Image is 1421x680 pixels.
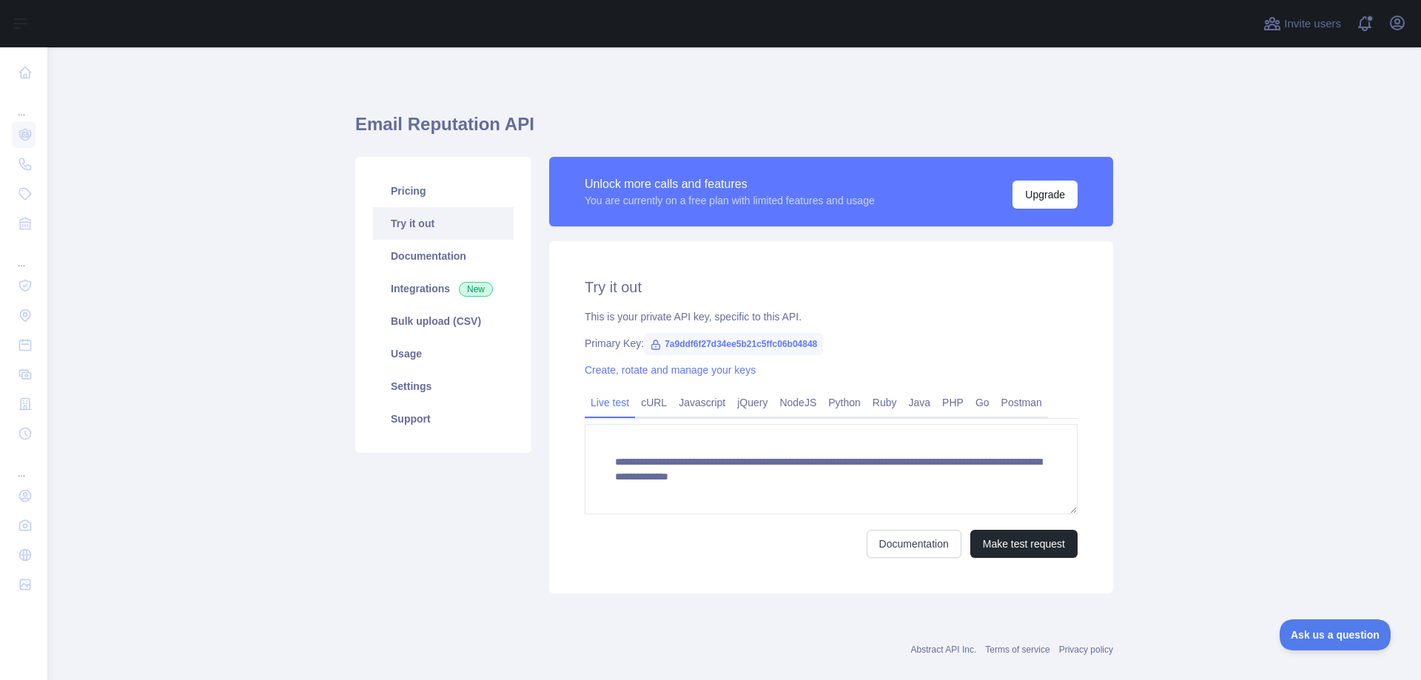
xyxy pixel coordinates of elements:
[585,391,635,414] a: Live test
[12,240,36,269] div: ...
[585,277,1078,297] h2: Try it out
[995,391,1048,414] a: Postman
[12,89,36,118] div: ...
[936,391,970,414] a: PHP
[459,282,493,297] span: New
[822,391,867,414] a: Python
[12,450,36,479] div: ...
[1059,644,1113,655] a: Privacy policy
[373,337,514,370] a: Usage
[373,272,514,305] a: Integrations New
[867,391,903,414] a: Ruby
[585,364,756,376] a: Create, rotate and manage your keys
[911,644,977,655] a: Abstract API Inc.
[373,240,514,272] a: Documentation
[585,309,1078,324] div: This is your private API key, specific to this API.
[985,644,1049,655] a: Terms of service
[1280,619,1391,650] iframe: Toggle Customer Support
[1012,181,1078,209] button: Upgrade
[673,391,731,414] a: Javascript
[1260,12,1344,36] button: Invite users
[373,370,514,403] a: Settings
[970,391,995,414] a: Go
[1284,16,1341,33] span: Invite users
[970,530,1078,558] button: Make test request
[585,175,875,193] div: Unlock more calls and features
[373,305,514,337] a: Bulk upload (CSV)
[867,530,961,558] a: Documentation
[355,112,1113,148] h1: Email Reputation API
[373,403,514,435] a: Support
[731,391,773,414] a: jQuery
[635,391,673,414] a: cURL
[373,175,514,207] a: Pricing
[773,391,822,414] a: NodeJS
[585,193,875,208] div: You are currently on a free plan with limited features and usage
[373,207,514,240] a: Try it out
[585,336,1078,351] div: Primary Key:
[903,391,937,414] a: Java
[644,333,823,355] span: 7a9ddf6f27d34ee5b21c5ffc06b04848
